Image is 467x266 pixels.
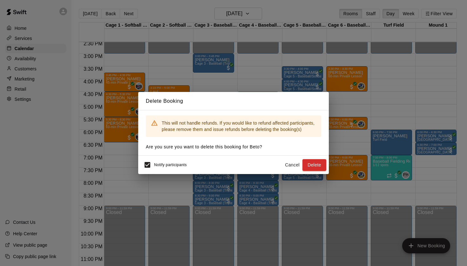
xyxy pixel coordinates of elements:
[154,163,187,167] span: Notify participants
[162,117,316,135] div: This will not handle refunds. If you would like to refund affected participants, please remove th...
[138,92,329,110] h2: Delete Booking
[302,159,326,171] button: Delete
[282,159,302,171] button: Cancel
[146,144,321,150] p: Are you sure you want to delete this booking for Beto ?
